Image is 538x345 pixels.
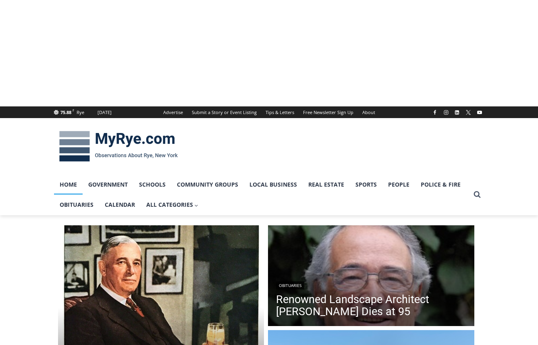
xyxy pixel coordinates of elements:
a: Local Business [244,175,303,195]
a: X [463,108,473,117]
a: About [358,106,380,118]
a: Community Groups [171,175,244,195]
a: Submit a Story or Event Listing [187,106,261,118]
div: [DATE] [98,109,112,116]
div: Rye [77,109,84,116]
nav: Primary Navigation [54,175,470,215]
a: Free Newsletter Sign Up [299,106,358,118]
a: Sports [350,175,382,195]
a: Renowned Landscape Architect [PERSON_NAME] Dies at 95 [276,293,466,318]
a: Government [83,175,133,195]
a: Tips & Letters [261,106,299,118]
span: All Categories [146,200,199,209]
a: People [382,175,415,195]
a: Instagram [441,108,451,117]
a: Read More Renowned Landscape Architect Peter Rolland Dies at 95 [268,225,474,328]
a: Police & Fire [415,175,466,195]
a: YouTube [475,108,484,117]
img: MyRye.com [54,125,183,167]
a: All Categories [141,195,204,215]
span: 75.88 [60,109,71,115]
a: Home [54,175,83,195]
button: View Search Form [470,187,484,202]
img: Obituary - Peter George Rolland [268,225,474,328]
a: Obituaries [54,195,99,215]
nav: Secondary Navigation [159,106,380,118]
a: Obituaries [276,281,304,289]
a: Schools [133,175,171,195]
span: F [73,108,74,112]
a: Real Estate [303,175,350,195]
a: Advertise [159,106,187,118]
a: Linkedin [452,108,462,117]
a: Calendar [99,195,141,215]
a: Facebook [430,108,440,117]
